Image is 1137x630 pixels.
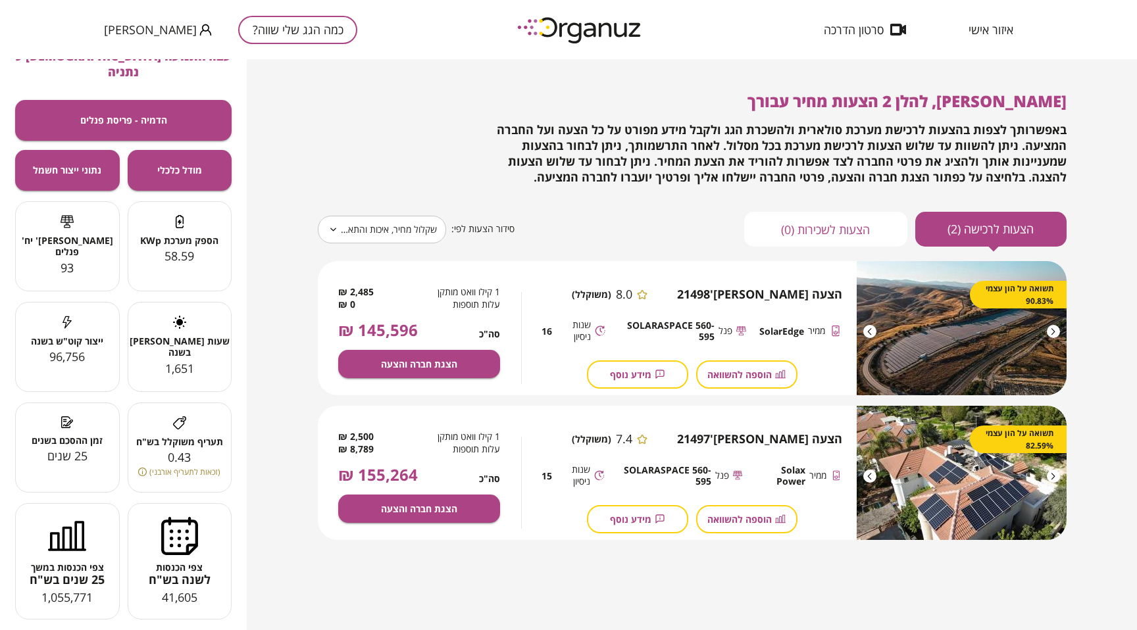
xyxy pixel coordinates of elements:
[395,443,500,456] span: עלות תוספות
[969,23,1013,36] span: איזור אישי
[395,286,500,299] span: 1 קילו וואט מותקן
[949,23,1033,36] button: איזור אישי
[755,464,805,487] span: Solax Power
[128,335,232,358] span: שעות [PERSON_NAME] בשנה
[338,495,500,523] button: הצגת חברה והצעה
[338,299,355,311] span: 0 ₪
[677,432,842,447] span: הצעה [PERSON_NAME]' 21497
[395,431,500,443] span: 1 קילו וואט מותקן
[857,261,1067,395] img: image
[479,328,500,339] span: סה"כ
[168,449,191,465] span: 0.43
[395,299,500,311] span: עלות תוספות
[128,562,232,573] span: צפי הכנסות
[542,470,552,481] span: 15
[149,466,220,478] span: (זכאות לתעריף אורבני)
[165,360,194,376] span: 1,651
[16,335,119,347] span: ייצור קוט"ש בשנה
[381,503,457,514] span: הצגת חברה והצעה
[707,514,772,525] span: הוספה להשוואה
[572,433,611,445] span: (משוקלל)
[238,16,357,44] button: כמה הגג שלי שווה?
[338,286,374,299] span: 2,485 ₪
[719,325,732,337] span: פנל
[809,470,826,482] span: ממיר
[338,321,418,339] span: 145,596 ₪
[104,22,212,38] button: [PERSON_NAME]
[128,150,232,191] button: מודל כלכלי
[479,473,500,484] span: סה"כ
[104,23,197,36] span: [PERSON_NAME]
[128,436,232,447] span: תעריף משוקלל בש"ח
[47,448,88,464] span: 25 שנים
[49,349,85,364] span: 96,756
[618,464,711,487] span: SOLARASPACE 560-595
[508,12,653,48] img: logo
[338,431,374,443] span: 2,500 ₪
[15,150,120,191] button: נתוני ייצור חשמל
[556,464,590,488] span: שנות ניסיון
[696,360,797,389] button: הוספה להשוואה
[41,589,93,605] span: 1,055,771
[619,320,715,343] span: SOLARASPACE 560-595
[16,235,119,258] span: [PERSON_NAME]' יח' פנלים
[338,443,374,456] span: 8,789 ₪
[915,212,1067,247] button: הצעות לרכישה (2)
[804,23,926,36] button: סרטון הדרכה
[80,114,167,126] span: הדמיה - פריסת פנלים
[983,427,1053,452] span: תשואה על הון עצמי 82.59%
[497,122,1067,185] span: באפשרותך לצפות בהצעות לרכישת מערכת סולארית ולהשכרת הגג ולקבל מידע מפורט על כל הצעה ועל החברה המצי...
[33,164,101,176] span: נתוני ייצור חשמל
[747,90,1067,112] span: [PERSON_NAME], להלן 2 הצעות מחיר עבורך
[128,235,232,246] span: הספק מערכת KWp
[162,589,197,605] span: 41,605
[715,470,729,482] span: פנל
[587,505,688,533] button: מידע נוסף
[857,406,1067,540] img: image
[824,23,884,36] span: סרטון הדרכה
[696,505,797,533] button: הוספה להשוואה
[983,282,1053,307] span: תשואה על הון עצמי 90.83%
[15,100,232,141] button: הדמיה - פריסת פנלים
[572,289,611,300] span: (משוקלל)
[451,223,515,235] span: סידור הצעות לפי:
[318,211,446,248] div: שקלול מחיר, איכות והתאמה
[542,326,552,337] span: 16
[338,350,500,378] button: הצגת חברה והצעה
[616,432,632,447] span: 7.4
[610,369,651,380] span: מידע נוסף
[164,248,194,264] span: 58.59
[157,164,202,176] span: מודל כלכלי
[381,358,457,370] span: הצגת חברה והצעה
[808,325,825,337] span: ממיר
[128,573,232,587] span: לשנה בש"ח
[16,562,119,573] span: צפי הכנסות במשך
[338,466,418,484] span: 155,264 ₪
[16,435,119,446] span: זמן ההסכם בשנים
[61,260,74,276] span: 93
[616,287,632,302] span: 8.0
[707,369,772,380] span: הוספה להשוואה
[759,326,804,337] span: SolarEdge
[610,514,651,525] span: מידע נוסף
[15,48,232,80] span: עבור התנועה [DEMOGRAPHIC_DATA] 9 נתניה
[744,212,907,247] button: הצעות לשכירות (0)
[556,319,591,343] span: שנות ניסיון
[587,360,688,389] button: מידע נוסף
[677,287,842,302] span: הצעה [PERSON_NAME]' 21498
[16,573,119,587] span: 25 שנים בש"ח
